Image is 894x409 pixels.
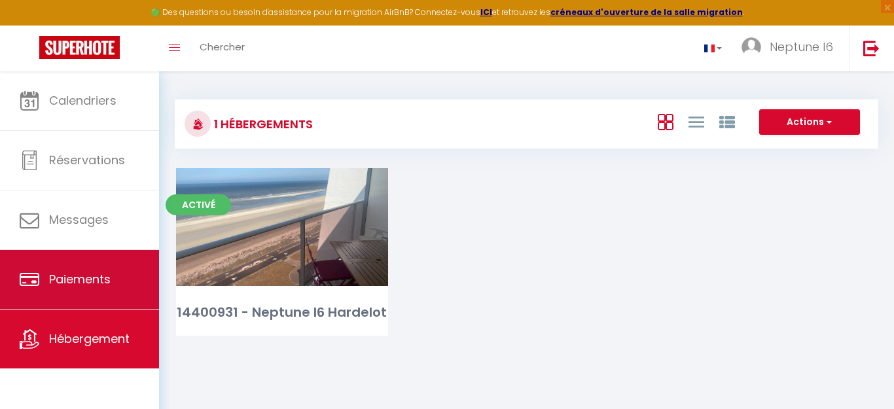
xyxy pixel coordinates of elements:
a: ... Neptune I6 [732,26,849,71]
span: Neptune I6 [770,39,833,55]
span: Paiements [49,271,111,287]
a: Vue en Box [658,111,673,132]
h3: 1 Hébergements [211,109,313,139]
span: Calendriers [49,92,116,109]
a: ICI [480,7,492,18]
a: Vue en Liste [688,111,704,132]
a: Vue par Groupe [719,111,735,132]
a: Chercher [190,26,255,71]
span: Hébergement [49,330,130,347]
span: Activé [166,194,231,215]
span: Chercher [200,40,245,54]
iframe: Chat [838,350,884,399]
span: Réservations [49,152,125,168]
img: logout [863,40,880,56]
div: 14400931 - Neptune I6 Hardelot [176,302,388,323]
img: Super Booking [39,36,120,59]
span: Messages [49,211,109,228]
button: Ouvrir le widget de chat LiveChat [10,5,50,44]
button: Actions [759,109,860,135]
img: ... [742,37,761,57]
a: créneaux d'ouverture de la salle migration [550,7,743,18]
